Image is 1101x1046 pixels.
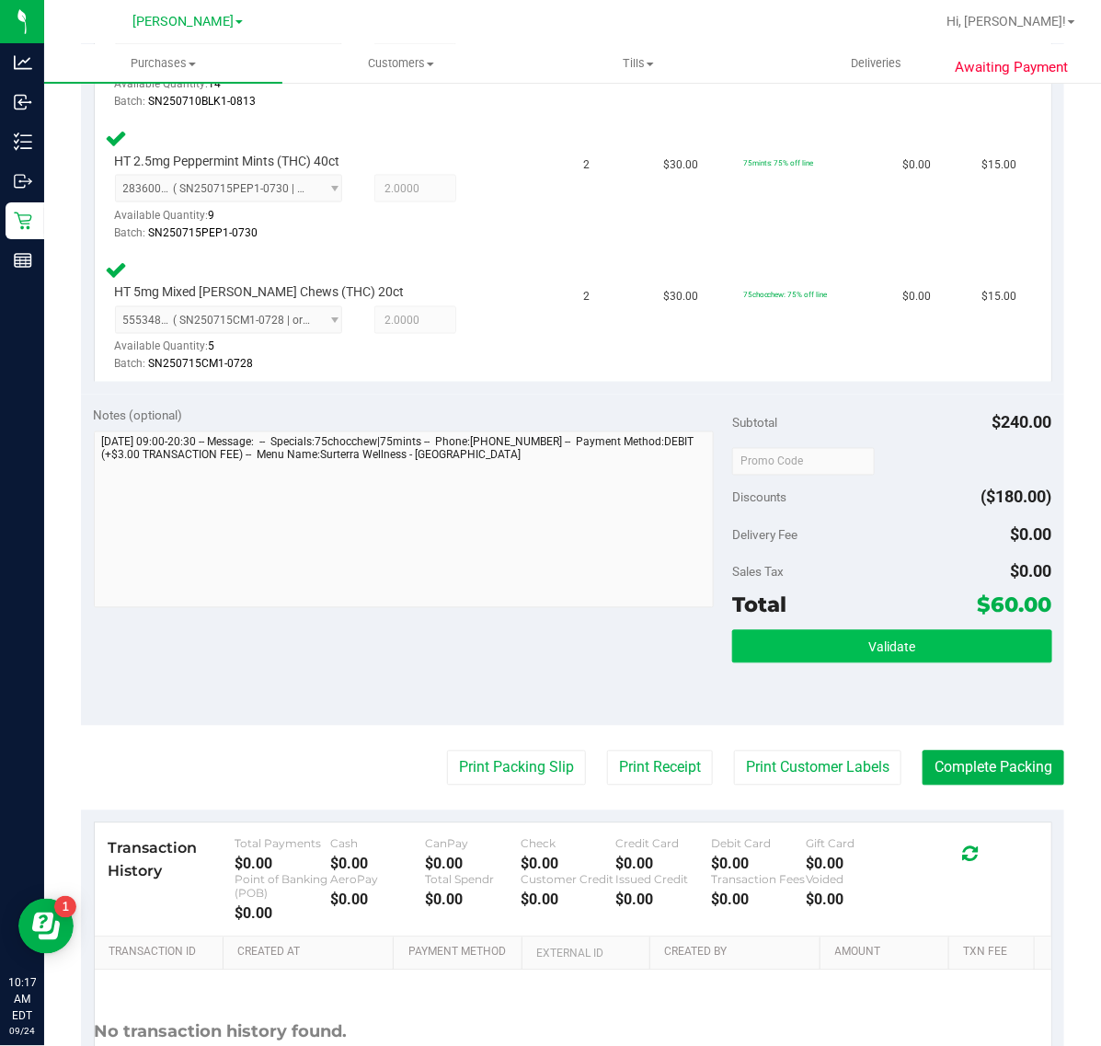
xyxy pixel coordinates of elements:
div: $0.00 [235,856,331,873]
span: Sales Tax [732,565,784,580]
div: Available Quantity: [115,334,354,370]
div: Cash [330,837,426,851]
a: Created By [664,946,813,960]
button: Print Receipt [607,751,713,786]
span: Total [732,592,786,618]
span: Discounts [732,481,786,514]
div: Check [521,837,616,851]
span: Awaiting Payment [955,57,1068,78]
a: Transaction ID [109,946,216,960]
div: $0.00 [711,856,807,873]
div: Total Payments [235,837,331,851]
div: Debit Card [711,837,807,851]
a: Created At [237,946,386,960]
p: 10:17 AM EDT [8,974,36,1024]
inline-svg: Analytics [14,53,32,72]
button: Validate [732,630,1051,663]
span: HT 5mg Mixed [PERSON_NAME] Chews (THC) 20ct [115,283,405,301]
div: Voided [807,873,902,887]
span: 75mints: 75% off line [743,158,814,167]
th: External ID [522,937,649,971]
div: $0.00 [807,856,902,873]
span: Deliveries [826,55,926,72]
p: 09/24 [8,1024,36,1038]
div: Gift Card [807,837,902,851]
a: Deliveries [758,44,996,83]
span: Batch: [115,226,146,239]
button: Print Customer Labels [734,751,901,786]
iframe: Resource center [18,899,74,954]
inline-svg: Outbound [14,172,32,190]
inline-svg: Inbound [14,93,32,111]
span: $0.00 [1011,525,1052,545]
span: Validate [868,640,915,655]
div: $0.00 [711,891,807,909]
span: Delivery Fee [732,528,797,543]
span: SN250715CM1-0728 [149,358,254,371]
div: $0.00 [426,856,522,873]
span: HT 2.5mg Peppermint Mints (THC) 40ct [115,153,340,170]
span: $15.00 [982,156,1017,174]
button: Print Packing Slip [447,751,586,786]
div: Available Quantity: [115,71,354,107]
span: $0.00 [902,156,931,174]
span: 2 [584,288,591,305]
div: Issued Credit [616,873,712,887]
span: 14 [209,77,222,90]
div: $0.00 [235,905,331,923]
a: Customers [282,44,521,83]
a: Amount [835,946,942,960]
span: $30.00 [663,156,698,174]
span: 5 [209,340,215,353]
a: Payment Method [408,946,515,960]
span: $60.00 [978,592,1052,618]
inline-svg: Inventory [14,132,32,151]
span: 2 [584,156,591,174]
div: $0.00 [330,856,426,873]
div: Available Quantity: [115,202,354,238]
div: AeroPay [330,873,426,887]
div: CanPay [426,837,522,851]
span: 75chocchew: 75% off line [743,290,828,299]
span: Hi, [PERSON_NAME]! [946,14,1066,29]
span: Batch: [115,358,146,371]
div: $0.00 [807,891,902,909]
div: $0.00 [521,856,616,873]
div: Point of Banking (POB) [235,873,331,901]
span: $15.00 [982,288,1017,305]
span: SN250710BLK1-0813 [149,95,257,108]
div: Customer Credit [521,873,616,887]
div: $0.00 [330,891,426,909]
inline-svg: Reports [14,251,32,270]
input: Promo Code [732,448,875,476]
div: Total Spendr [426,873,522,887]
div: $0.00 [616,891,712,909]
span: ($180.00) [981,488,1052,507]
span: 9 [209,209,215,222]
div: $0.00 [521,891,616,909]
inline-svg: Retail [14,212,32,230]
span: Batch: [115,95,146,108]
span: SN250715PEP1-0730 [149,226,258,239]
span: Notes (optional) [94,408,183,423]
span: [PERSON_NAME] [132,14,234,29]
a: Purchases [44,44,282,83]
div: $0.00 [426,891,522,909]
span: Subtotal [732,416,777,431]
div: Credit Card [616,837,712,851]
button: Complete Packing [923,751,1064,786]
a: Txn Fee [963,946,1026,960]
iframe: Resource center unread badge [54,896,76,918]
span: $0.00 [902,288,931,305]
div: $0.00 [616,856,712,873]
span: $0.00 [1011,562,1052,581]
span: Purchases [44,55,282,72]
span: Customers [283,55,520,72]
div: Transaction Fees [711,873,807,887]
span: $240.00 [992,413,1052,432]
span: $30.00 [663,288,698,305]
